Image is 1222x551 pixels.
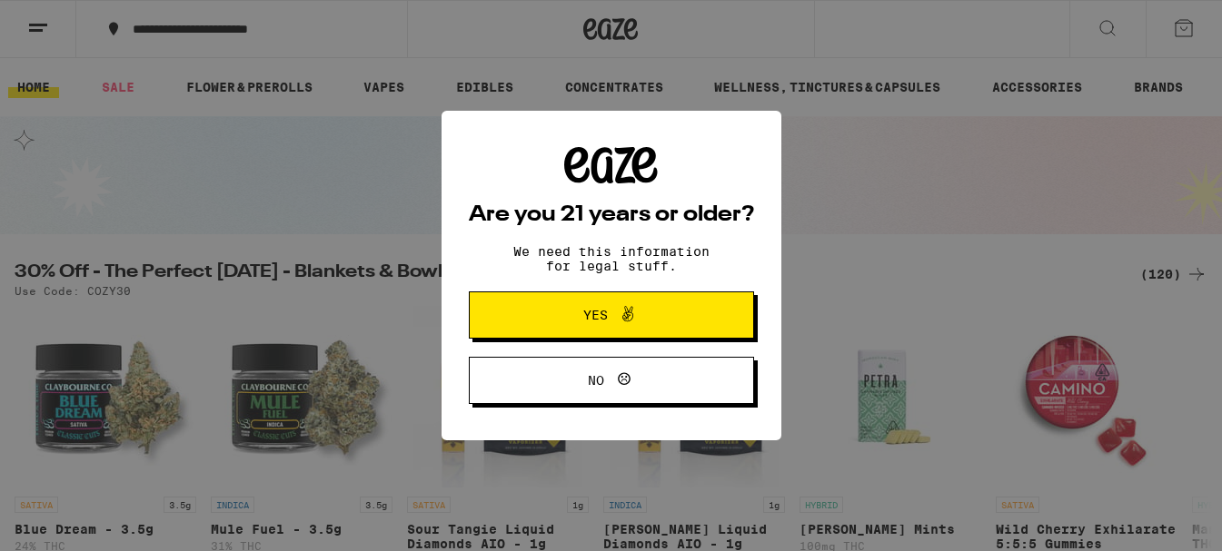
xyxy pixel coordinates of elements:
span: Yes [583,309,608,321]
h2: Are you 21 years or older? [469,204,754,226]
button: Yes [469,291,754,339]
span: No [588,374,604,387]
button: No [469,357,754,404]
p: We need this information for legal stuff. [498,244,725,273]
